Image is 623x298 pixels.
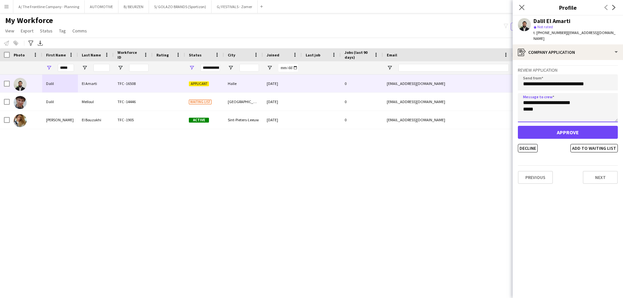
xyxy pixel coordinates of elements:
span: My Workforce [5,16,53,25]
span: First Name [46,53,66,57]
button: Next [583,171,618,184]
div: El Bouzakhi [78,111,114,129]
button: S/ GOLAZO BRANDS (Sportizon) [149,0,212,13]
input: First Name Filter Input [58,64,74,72]
span: Comms [72,28,87,34]
div: Dalil El Amarti [533,18,570,24]
div: [DATE] [263,111,302,129]
div: [PERSON_NAME] [42,111,78,129]
div: Sint-Pieters-Leeuw [224,111,263,129]
h3: Profile [513,3,623,12]
button: Previous [518,171,553,184]
input: City Filter Input [239,64,259,72]
a: Tag [56,27,68,35]
span: Active [189,118,209,123]
button: AUTOMOTIVE [85,0,118,13]
div: [GEOGRAPHIC_DATA] [224,93,263,111]
button: Open Filter Menu [117,65,123,71]
span: Status [40,28,53,34]
input: Last Name Filter Input [93,64,110,72]
span: City [228,53,235,57]
div: [EMAIL_ADDRESS][DOMAIN_NAME] [383,75,513,92]
div: Dalil [42,93,78,111]
span: Rating [156,53,169,57]
div: 0 [341,75,383,92]
button: Add to waiting list [570,144,618,152]
span: Last job [306,53,320,57]
div: 0 [341,111,383,129]
span: Last Name [82,53,101,57]
button: Everyone5,344 [511,23,543,30]
div: TFC -1905 [114,111,153,129]
div: TFC -16508 [114,75,153,92]
input: Email Filter Input [398,64,509,72]
button: Decline [518,144,538,152]
button: G/ FESTIVALS - Zomer [212,0,258,13]
span: Joined [267,53,279,57]
a: Comms [70,27,90,35]
img: Dalil Melloul [14,96,27,109]
button: Open Filter Menu [82,65,88,71]
span: | [EMAIL_ADDRESS][DOMAIN_NAME] [533,30,616,41]
input: Joined Filter Input [278,64,298,72]
button: Open Filter Menu [228,65,234,71]
div: TFC -14446 [114,93,153,111]
span: Jobs (last 90 days) [345,50,371,60]
span: Workforce ID [117,50,141,60]
div: [DATE] [263,93,302,111]
span: View [5,28,14,34]
span: Status [189,53,202,57]
button: Open Filter Menu [46,65,52,71]
img: Dalila El Bouzakhi [14,114,27,127]
span: Export [21,28,33,34]
input: Workforce ID Filter Input [129,64,149,72]
a: Status [37,27,55,35]
span: Waiting list [189,100,212,104]
h3: Review Application [518,67,618,73]
div: Halle [224,75,263,92]
img: Dalil El Amarti [14,78,27,91]
div: Melloul [78,93,114,111]
div: Company application [513,44,623,60]
a: View [3,27,17,35]
div: Dalil [42,75,78,92]
span: Tag [59,28,66,34]
span: Not rated [537,24,553,29]
div: [DATE] [263,75,302,92]
div: 0 [341,93,383,111]
span: Applicant [189,81,209,86]
div: El Amarti [78,75,114,92]
div: [EMAIL_ADDRESS][DOMAIN_NAME] [383,93,513,111]
button: Open Filter Menu [267,65,273,71]
app-action-btn: Export XLSX [36,39,44,47]
button: Open Filter Menu [189,65,195,71]
app-action-btn: Advanced filters [27,39,35,47]
a: Export [18,27,36,35]
button: Open Filter Menu [387,65,393,71]
button: B/ BEURZEN [118,0,149,13]
span: t. [PHONE_NUMBER] [533,30,567,35]
button: Approve [518,126,618,139]
span: Photo [14,53,25,57]
button: A/ The Frontline Company - Planning [13,0,85,13]
span: Email [387,53,397,57]
div: [EMAIL_ADDRESS][DOMAIN_NAME] [383,111,513,129]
